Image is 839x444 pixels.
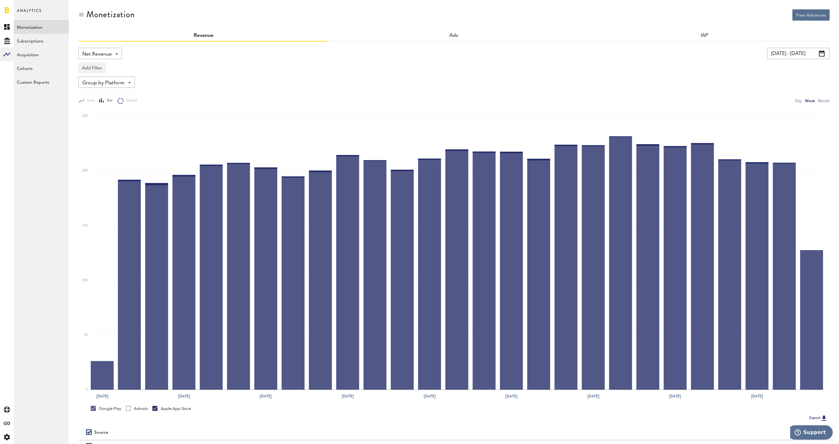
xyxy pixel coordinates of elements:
div: Month [818,97,830,104]
text: [DATE] [669,393,681,399]
text: 20K [82,169,88,172]
span: Line [84,98,95,103]
text: [DATE] [342,393,354,399]
span: Net Revenue [82,49,112,60]
span: Group by Platform [82,78,125,88]
div: Monetization [86,9,135,19]
a: Acquisition [14,47,69,61]
a: Subscriptions [14,34,69,47]
div: Apple App Store [152,406,191,412]
a: Monetization [14,20,69,34]
div: Admob [126,406,148,412]
iframe: Opens a widget where you can find more information [790,425,833,441]
text: [DATE] [587,393,599,399]
span: Bar [104,98,113,103]
img: Export [820,414,828,422]
button: Export [807,414,830,422]
a: Revenue [194,33,213,38]
text: [DATE] [424,393,436,399]
text: 5K [84,333,88,337]
text: 10K [82,279,88,282]
button: Free Advances [792,9,830,21]
a: Cohorts [14,61,69,75]
div: Period total [462,430,822,435]
a: Ads [449,33,458,38]
div: Google Play [91,406,121,412]
div: Source [94,430,108,435]
text: [DATE] [751,393,763,399]
text: [DATE] [178,393,190,399]
text: 0 [86,388,88,391]
text: 25K [82,114,88,117]
div: Day [795,97,802,104]
span: Donut [124,98,137,103]
text: 15K [82,224,88,227]
button: Add Filter [78,62,106,73]
text: [DATE] [260,393,272,399]
a: IAP [701,33,708,38]
text: [DATE] [96,393,108,399]
span: Analytics [17,7,42,20]
a: Custom Reports [14,75,69,89]
div: Week [805,97,815,104]
text: [DATE] [505,393,517,399]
